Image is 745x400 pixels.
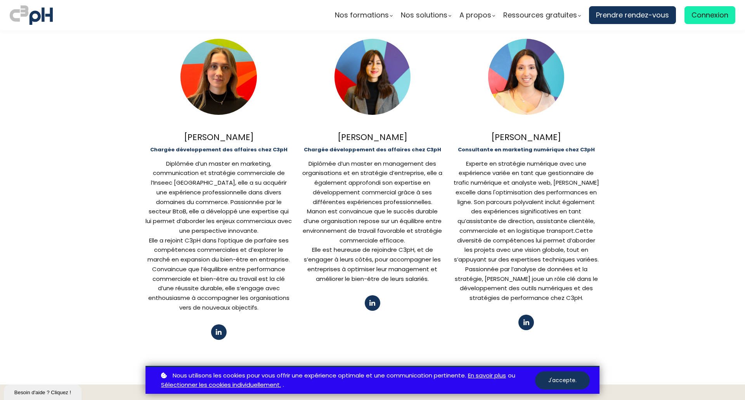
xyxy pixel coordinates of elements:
div: [PERSON_NAME] [146,130,292,144]
a: Sélectionner les cookies individuellement. [161,380,281,390]
div: Experte en stratégie numérique avec une expérience variée en tant que gestionnaire de trafic numé... [453,159,599,303]
span: Ressources gratuites [503,9,577,21]
b: Consultante en marketing numérique chez C3pH [458,146,595,153]
b: Chargée développement des affaires chez C3pH [304,146,441,153]
span: Nos solutions [401,9,447,21]
div: [PERSON_NAME] [453,130,599,144]
span: A propos [459,9,491,21]
span: Nos formations [335,9,389,21]
img: logo C3PH [10,4,53,26]
div: Diplômée d’un master en management des organisations et en stratégie d’entreprise, elle a égaleme... [299,159,445,284]
div: Elle a rejoint C3pH dans l’optique de parfaire ses compétences commerciales et d’explorer le marc... [146,236,292,313]
button: J'accepte. [535,371,590,390]
span: Prendre rendez-vous [596,9,669,21]
span: Connexion [691,9,728,21]
p: ou . [159,371,535,390]
div: Diplômée d’un master en marketing, communication et stratégie commerciale de l’Inseec [GEOGRAPHIC... [146,159,292,236]
div: [PERSON_NAME] [299,130,445,144]
iframe: chat widget [4,383,83,400]
span: Nous utilisons les cookies pour vous offrir une expérience optimale et une communication pertinente. [173,371,466,381]
a: Connexion [684,6,735,24]
b: Chargée développement des affaires chez C3pH [150,146,288,153]
a: Prendre rendez-vous [589,6,676,24]
a: En savoir plus [468,371,506,381]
